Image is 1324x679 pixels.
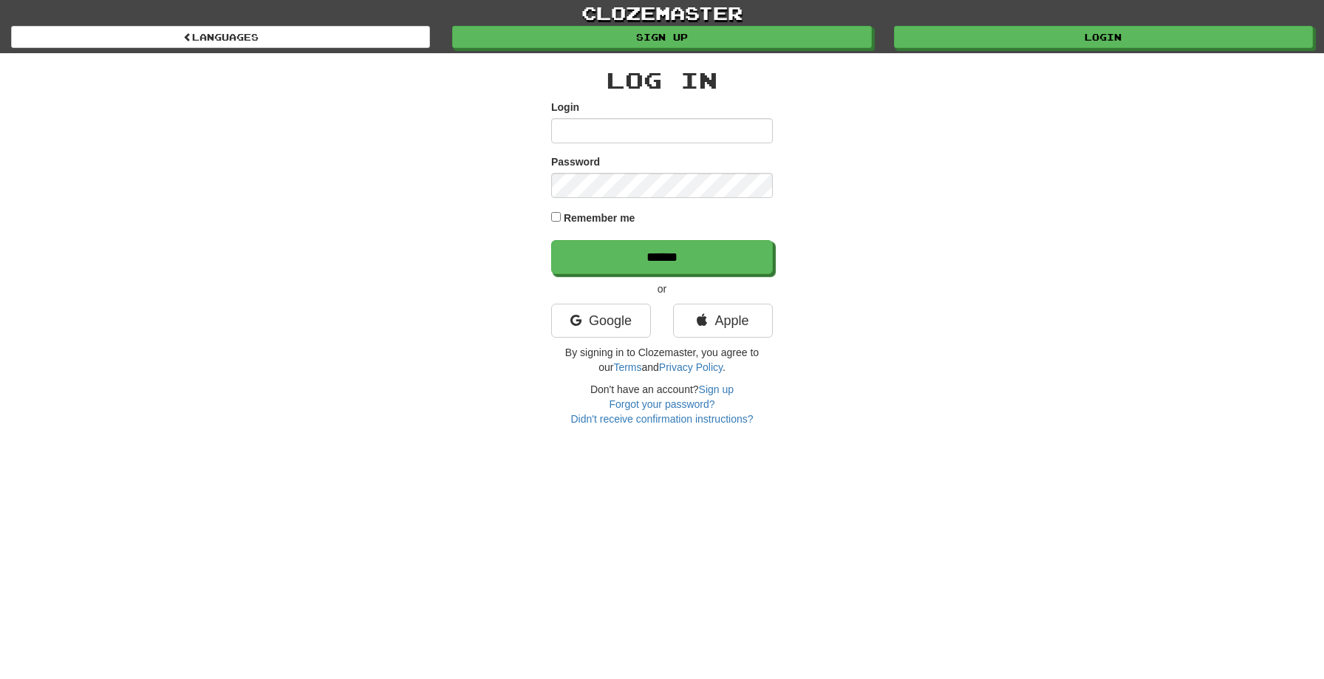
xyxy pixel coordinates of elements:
a: Login [894,26,1313,48]
h2: Log In [551,68,773,92]
a: Forgot your password? [609,398,714,410]
a: Apple [673,304,773,338]
label: Password [551,154,600,169]
a: Sign up [699,383,734,395]
div: Don't have an account? [551,382,773,426]
label: Remember me [564,211,635,225]
a: Google [551,304,651,338]
a: Didn't receive confirmation instructions? [570,413,753,425]
a: Terms [613,361,641,373]
label: Login [551,100,579,115]
p: or [551,282,773,296]
a: Sign up [452,26,871,48]
a: Privacy Policy [659,361,723,373]
a: Languages [11,26,430,48]
p: By signing in to Clozemaster, you agree to our and . [551,345,773,375]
